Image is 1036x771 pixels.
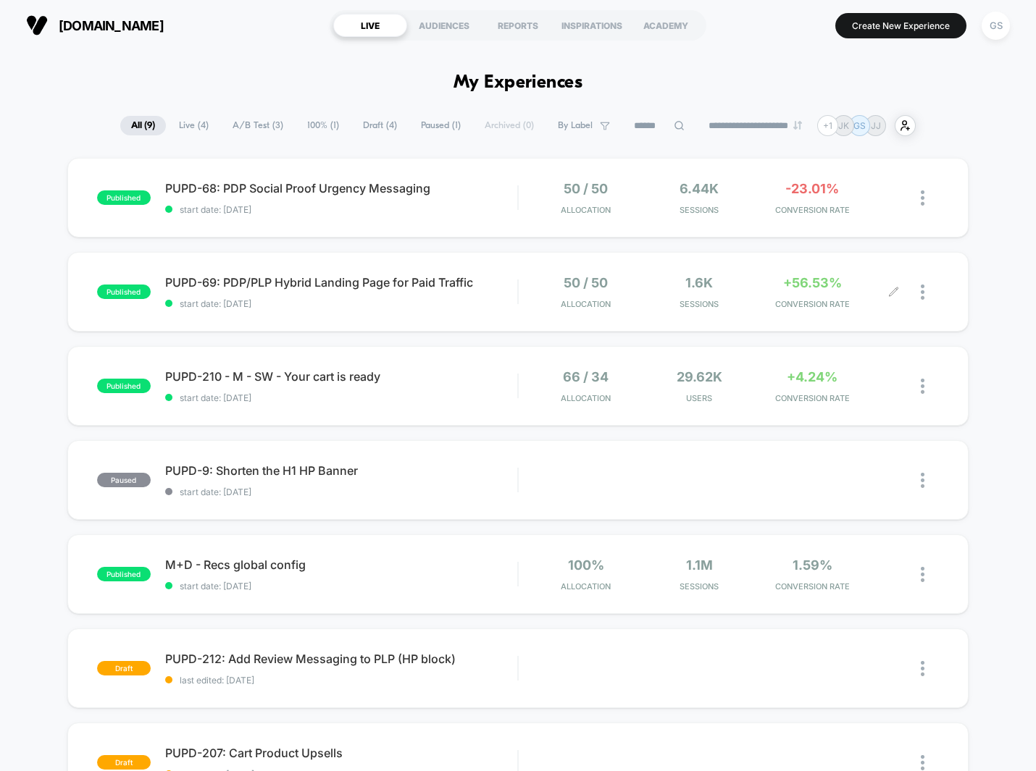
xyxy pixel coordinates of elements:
[481,14,555,37] div: REPORTS
[564,275,608,290] span: 50 / 50
[454,72,583,93] h1: My Experiences
[793,121,802,130] img: end
[564,181,608,196] span: 50 / 50
[97,473,151,487] span: paused
[853,120,866,131] p: GS
[165,581,517,591] span: start date: [DATE]
[680,181,719,196] span: 6.44k
[921,755,924,770] img: close
[646,299,752,309] span: Sessions
[165,298,517,309] span: start date: [DATE]
[921,285,924,300] img: close
[97,190,151,205] span: published
[568,557,604,573] span: 100%
[759,393,865,403] span: CONVERSION RATE
[165,369,517,384] span: PUPD-210 - M - SW - Your cart is ready
[759,205,865,215] span: CONVERSION RATE
[759,581,865,591] span: CONVERSION RATE
[97,567,151,581] span: published
[783,275,842,290] span: +56.53%
[407,14,481,37] div: AUDIENCES
[817,115,838,136] div: + 1
[686,557,713,573] span: 1.1M
[165,181,517,195] span: PUPD-68: PDP Social Proof Urgency Messaging
[921,661,924,676] img: close
[165,275,517,290] span: PUPD-69: PDP/PLP Hybrid Landing Page for Paid Traffic
[787,369,837,384] span: +4.24%
[296,116,350,135] span: 100% ( 1 )
[629,14,703,37] div: ACADEMY
[165,486,517,497] span: start date: [DATE]
[97,755,151,770] span: draft
[646,393,752,403] span: Users
[97,661,151,675] span: draft
[222,116,294,135] span: A/B Test ( 3 )
[977,11,1014,41] button: GS
[921,567,924,582] img: close
[120,116,166,135] span: All ( 9 )
[165,746,517,760] span: PUPD-207: Cart Product Upsells
[561,205,611,215] span: Allocation
[793,557,832,573] span: 1.59%
[982,12,1010,40] div: GS
[921,379,924,394] img: close
[561,393,611,403] span: Allocation
[561,299,611,309] span: Allocation
[165,557,517,572] span: M+D - Recs global config
[646,581,752,591] span: Sessions
[871,120,881,131] p: JJ
[352,116,408,135] span: Draft ( 4 )
[838,120,849,131] p: JK
[165,652,517,666] span: PUPD-212: Add Review Messaging to PLP (HP block)
[835,13,966,38] button: Create New Experience
[165,204,517,215] span: start date: [DATE]
[26,14,48,36] img: Visually logo
[165,392,517,403] span: start date: [DATE]
[558,120,593,131] span: By Label
[646,205,752,215] span: Sessions
[165,675,517,686] span: last edited: [DATE]
[22,14,168,37] button: [DOMAIN_NAME]
[921,190,924,206] img: close
[563,369,609,384] span: 66 / 34
[759,299,865,309] span: CONVERSION RATE
[165,463,517,478] span: PUPD-9: Shorten the H1 HP Banner
[333,14,407,37] div: LIVE
[410,116,472,135] span: Paused ( 1 )
[921,473,924,488] img: close
[97,379,151,393] span: published
[561,581,611,591] span: Allocation
[168,116,220,135] span: Live ( 4 )
[785,181,839,196] span: -23.01%
[677,369,722,384] span: 29.62k
[685,275,713,290] span: 1.6k
[97,285,151,299] span: published
[555,14,629,37] div: INSPIRATIONS
[59,18,164,33] span: [DOMAIN_NAME]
